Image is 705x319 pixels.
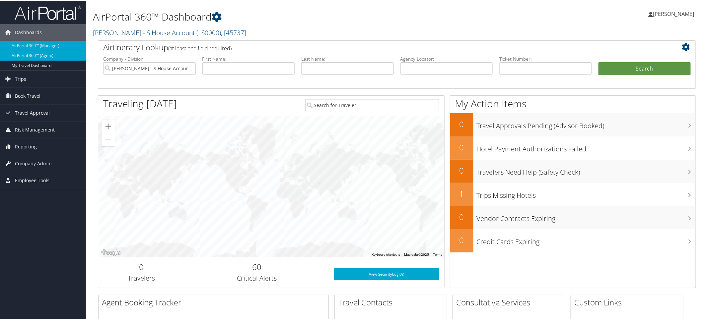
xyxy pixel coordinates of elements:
[100,248,122,256] img: Google
[103,261,180,272] h2: 0
[450,118,473,129] h2: 0
[103,273,180,282] h3: Travelers
[15,104,50,121] span: Travel Approval
[477,117,696,130] h3: Travel Approvals Pending (Advisor Booked)
[574,296,683,307] h2: Custom Links
[477,140,696,153] h3: Hotel Payment Authorizations Failed
[15,87,40,104] span: Book Travel
[477,164,696,176] h3: Travelers Need Help (Safety Check)
[450,187,473,199] h2: 1
[450,234,473,245] h2: 0
[103,96,177,110] h1: Traveling [DATE]
[499,55,592,62] label: Ticket Number:
[301,55,394,62] label: Last Name:
[15,121,55,137] span: Risk Management
[450,164,473,176] h2: 0
[168,44,232,51] span: (at least one field required)
[334,268,440,280] a: View SecurityLogic®
[450,205,696,229] a: 0Vendor Contracts Expiring
[450,136,696,159] a: 0Hotel Payment Authorizations Failed
[100,248,122,256] a: Open this area in Google Maps (opens a new window)
[450,141,473,152] h2: 0
[103,55,196,62] label: Company - Division:
[15,155,52,171] span: Company Admin
[653,10,694,17] span: [PERSON_NAME]
[477,210,696,223] h3: Vendor Contracts Expiring
[477,187,696,199] h3: Trips Missing Hotels
[196,27,221,36] span: ( LS0000 )
[450,96,696,110] h1: My Action Items
[450,182,696,205] a: 1Trips Missing Hotels
[102,133,115,146] button: Zoom out
[649,3,701,23] a: [PERSON_NAME]
[450,113,696,136] a: 0Travel Approvals Pending (Advisor Booked)
[93,9,498,23] h1: AirPortal 360™ Dashboard
[477,233,696,246] h3: Credit Cards Expiring
[450,229,696,252] a: 0Credit Cards Expiring
[404,252,429,256] span: Map data ©2025
[15,4,81,20] img: airportal-logo.png
[190,261,324,272] h2: 60
[433,252,442,256] a: Terms (opens in new tab)
[400,55,493,62] label: Agency Locator:
[102,119,115,132] button: Zoom in
[93,27,246,36] a: [PERSON_NAME] - S House Account
[15,70,26,87] span: Trips
[15,24,42,40] span: Dashboards
[305,98,440,111] input: Search for Traveler
[450,211,473,222] h2: 0
[15,138,37,154] span: Reporting
[202,55,295,62] label: First Name:
[450,159,696,182] a: 0Travelers Need Help (Safety Check)
[190,273,324,282] h3: Critical Alerts
[372,252,400,256] button: Keyboard shortcuts
[103,41,641,52] h2: Airtinerary Lookup
[221,27,246,36] span: , [ 45737 ]
[102,296,328,307] h2: Agent Booking Tracker
[599,62,691,75] button: Search
[338,296,447,307] h2: Travel Contacts
[456,296,565,307] h2: Consultative Services
[15,172,49,188] span: Employee Tools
